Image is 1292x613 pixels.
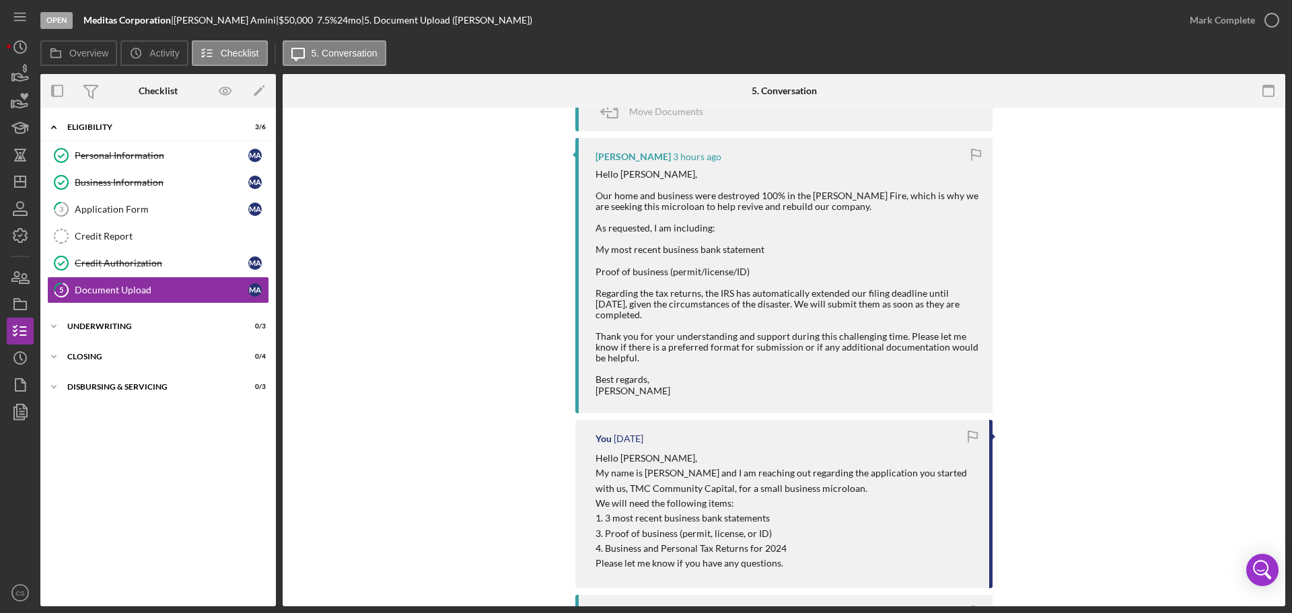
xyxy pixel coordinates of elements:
[596,556,976,571] p: Please let me know if you have any questions.
[337,15,361,26] div: 24 mo
[596,169,979,396] div: Hello [PERSON_NAME], Our home and business were destroyed 100% in the [PERSON_NAME] Fire, which i...
[83,14,171,26] b: Meditas Corporation
[69,48,108,59] label: Overview
[242,123,266,131] div: 3 / 6
[75,204,248,215] div: Application Form
[614,433,643,444] time: 2025-09-08 20:53
[596,541,976,556] p: 4. Business and Personal Tax Returns for 2024
[75,285,248,295] div: Document Upload
[1246,554,1279,586] div: Open Intercom Messenger
[59,205,63,213] tspan: 3
[279,14,313,26] span: $50,000
[75,231,268,242] div: Credit Report
[75,177,248,188] div: Business Information
[596,151,671,162] div: [PERSON_NAME]
[40,40,117,66] button: Overview
[1176,7,1285,34] button: Mark Complete
[139,85,178,96] div: Checklist
[312,48,378,59] label: 5. Conversation
[47,277,269,303] a: 5Document UploadMA
[242,322,266,330] div: 0 / 3
[67,353,232,361] div: Closing
[248,176,262,189] div: M A
[248,203,262,216] div: M A
[40,12,73,29] div: Open
[283,40,386,66] button: 5. Conversation
[47,223,269,250] a: Credit Report
[7,579,34,606] button: CS
[149,48,179,59] label: Activity
[59,285,63,294] tspan: 5
[248,149,262,162] div: M A
[242,353,266,361] div: 0 / 4
[47,169,269,196] a: Business InformationMA
[596,526,976,541] p: 3. Proof of business (permit, license, or ID)
[47,250,269,277] a: Credit AuthorizationMA
[242,383,266,391] div: 0 / 3
[1190,7,1255,34] div: Mark Complete
[75,150,248,161] div: Personal Information
[596,511,976,526] p: 1. 3 most recent business bank statements
[629,106,703,117] span: Move Documents
[596,451,976,466] p: Hello [PERSON_NAME],
[221,48,259,59] label: Checklist
[192,40,268,66] button: Checklist
[752,85,817,96] div: 5. Conversation
[248,256,262,270] div: M A
[174,15,279,26] div: [PERSON_NAME] Amini |
[67,123,232,131] div: Eligibility
[47,196,269,223] a: 3Application FormMA
[67,383,232,391] div: Disbursing & Servicing
[248,283,262,297] div: M A
[596,496,976,511] p: We will need the following items:
[596,466,976,496] p: My name is [PERSON_NAME] and I am reaching out regarding the application you started with us, TMC...
[120,40,188,66] button: Activity
[596,433,612,444] div: You
[317,15,337,26] div: 7.5 %
[83,15,174,26] div: |
[75,258,248,268] div: Credit Authorization
[15,589,24,597] text: CS
[361,15,532,26] div: | 5. Document Upload ([PERSON_NAME])
[596,95,717,129] button: Move Documents
[47,142,269,169] a: Personal InformationMA
[67,322,232,330] div: Underwriting
[673,151,721,162] time: 2025-09-15 15:27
